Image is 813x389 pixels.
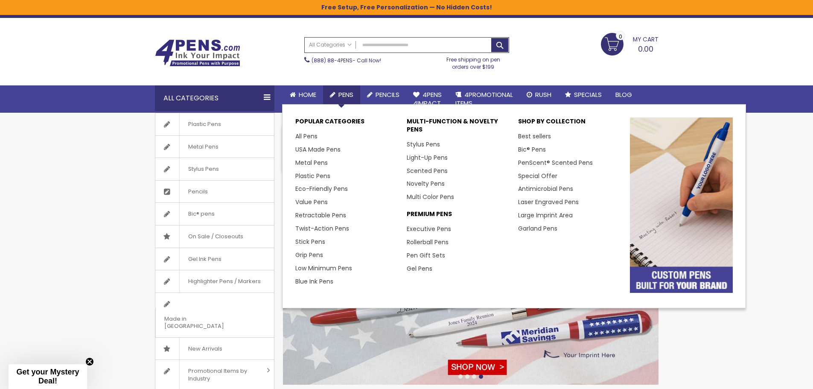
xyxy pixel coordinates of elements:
a: Low Minimum Pens [295,264,352,272]
span: Metal Pens [179,136,227,158]
div: All Categories [155,85,274,111]
a: Rush [520,85,558,104]
a: Value Pens [295,198,328,206]
a: Bic® Pens [518,145,546,154]
a: Novelty Pens [407,179,445,188]
a: Pens [323,85,360,104]
a: Gel Pens [407,264,432,273]
p: Multi-Function & Novelty Pens [407,117,510,138]
a: All Categories [305,38,356,52]
a: Antimicrobial Pens [518,184,573,193]
a: Bic® pens [155,203,274,225]
span: Rush [535,90,551,99]
a: 4PROMOTIONALITEMS [449,85,520,113]
a: 4Pens4impact [406,85,449,113]
a: Laser Engraved Pens [518,198,579,206]
a: Blue Ink Pens [295,277,333,286]
a: Twist-Action Pens [295,224,349,233]
a: Rollerball Pens [407,238,449,246]
span: Specials [574,90,602,99]
a: Made in [GEOGRAPHIC_DATA] [155,293,274,337]
a: Retractable Pens [295,211,346,219]
a: Highlighter Pens / Markers [155,270,274,292]
span: Pens [338,90,353,99]
a: Specials [558,85,609,104]
a: Stylus Pens [407,140,440,149]
img: 4Pens Custom Pens and Promotional Products [155,39,240,67]
span: Home [299,90,316,99]
a: Large Imprint Area [518,211,573,219]
a: 0.00 0 [601,33,659,54]
span: Made in [GEOGRAPHIC_DATA] [155,308,253,337]
span: Bic® pens [179,203,223,225]
a: New Arrivals [155,338,274,360]
span: - Call Now! [312,57,381,64]
a: Multi Color Pens [407,193,454,201]
a: Pen Gift Sets [407,251,445,260]
a: Grip Pens [295,251,323,259]
a: Blog [609,85,639,104]
a: Gel Ink Pens [155,248,274,270]
a: Special Offer [518,172,557,180]
span: All Categories [309,41,352,48]
a: Wishlist [527,9,555,15]
span: 0 [619,32,622,41]
div: Sign In [630,9,658,16]
a: Pencils [360,85,406,104]
a: Light-Up Pens [407,153,448,162]
a: PenScent® Scented Pens [518,158,593,167]
p: Premium Pens [407,210,510,222]
a: Scented Pens [407,167,448,175]
img: custom-pens [630,117,733,293]
span: Stylus Pens [179,158,227,180]
span: Blog [615,90,632,99]
span: Pencils [179,181,216,203]
a: USA Made Pens [295,145,341,154]
span: 4Pens 4impact [413,90,442,108]
a: Plastic Pens [155,113,274,135]
span: Highlighter Pens / Markers [179,270,269,292]
a: Best sellers [518,132,551,140]
div: Get your Mystery Deal!Close teaser [9,364,87,389]
span: Plastic Pens [179,113,230,135]
a: Eco-Friendly Pens [295,184,348,193]
a: Executive Pens [407,225,451,233]
span: Get your Mystery Deal! [16,368,79,385]
span: 4PROMOTIONAL ITEMS [455,90,513,108]
a: Pencils [155,181,274,203]
span: New Arrivals [179,338,231,360]
a: (888) 88-4PENS [312,57,353,64]
a: Stick Pens [295,237,325,246]
p: Shop By Collection [518,117,621,130]
a: Create an Account [565,9,621,15]
div: Free shipping on pen orders over $199 [437,53,509,70]
a: On Sale / Closeouts [155,225,274,248]
span: Gel Ink Pens [179,248,230,270]
span: Pencils [376,90,399,99]
a: Metal Pens [295,158,328,167]
a: Garland Pens [518,224,557,233]
a: Metal Pens [155,136,274,158]
a: All Pens [295,132,318,140]
a: Stylus Pens [155,158,274,180]
p: Popular Categories [295,117,398,130]
span: 0.00 [638,44,653,54]
button: Close teaser [85,357,94,366]
a: Home [283,85,323,104]
span: On Sale / Closeouts [179,225,252,248]
a: Plastic Pens [295,172,330,180]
